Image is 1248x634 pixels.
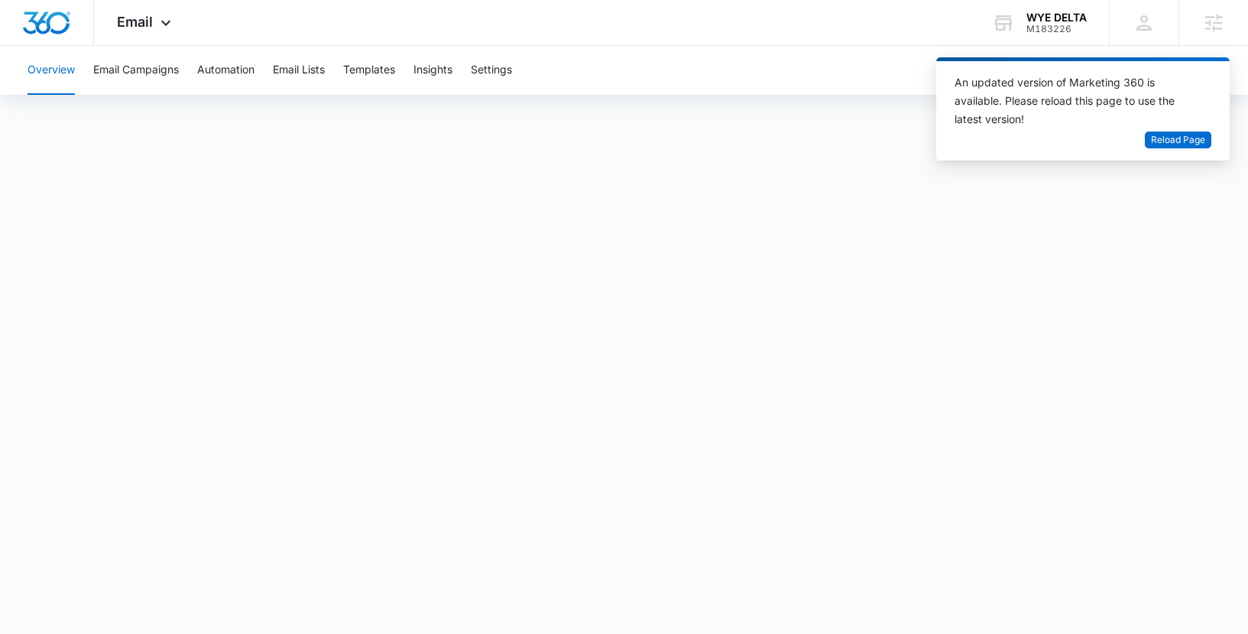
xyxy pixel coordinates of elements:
[28,46,75,95] button: Overview
[955,73,1193,128] div: An updated version of Marketing 360 is available. Please reload this page to use the latest version!
[1026,11,1087,24] div: account name
[197,46,254,95] button: Automation
[1151,133,1205,148] span: Reload Page
[471,46,512,95] button: Settings
[273,46,325,95] button: Email Lists
[1145,132,1211,149] button: Reload Page
[93,46,179,95] button: Email Campaigns
[413,46,452,95] button: Insights
[1026,24,1087,34] div: account id
[117,14,153,30] span: Email
[343,46,395,95] button: Templates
